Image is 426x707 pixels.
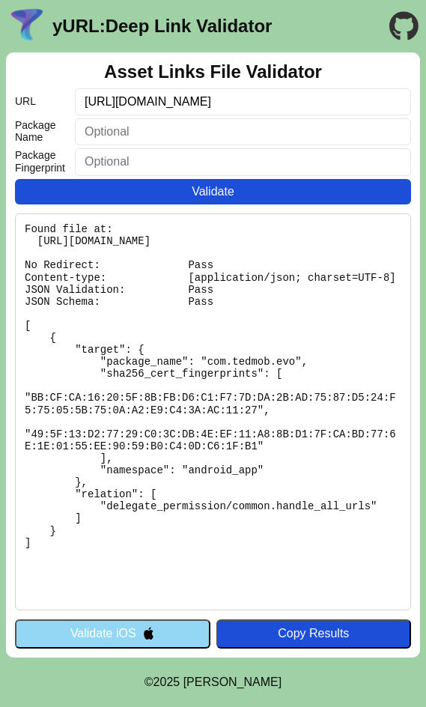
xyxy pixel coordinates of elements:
[183,676,282,688] a: Michael Ibragimchayev's Personal Site
[15,179,411,204] button: Validate
[15,213,411,610] pre: Found file at: [URL][DOMAIN_NAME] No Redirect: Pass Content-type: [application/json; charset=UTF-...
[153,676,180,688] span: 2025
[216,619,412,648] button: Copy Results
[15,119,75,143] label: Package Name
[15,619,210,648] button: Validate iOS
[75,88,411,115] input: Required
[144,658,282,707] footer: ©
[224,627,404,640] div: Copy Results
[15,149,75,173] label: Package Fingerprint
[75,118,411,145] input: Optional
[104,61,322,82] h2: Asset Links File Validator
[15,95,75,107] label: URL
[7,7,46,46] img: yURL Logo
[142,627,155,640] img: appleIcon.svg
[75,148,411,175] input: Optional
[52,16,272,37] a: yURL:Deep Link Validator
